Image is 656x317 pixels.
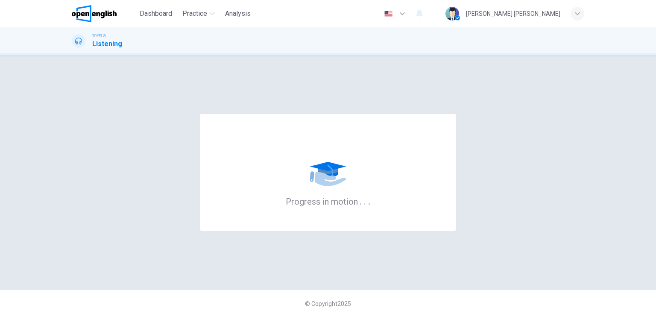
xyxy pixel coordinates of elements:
a: OpenEnglish logo [72,5,136,22]
h6: Progress in motion [286,196,371,207]
img: OpenEnglish logo [72,5,117,22]
span: Practice [182,9,207,19]
span: Analysis [225,9,251,19]
span: © Copyright 2025 [305,300,351,307]
h6: . [363,194,366,208]
h1: Listening [92,39,122,49]
button: Practice [179,6,218,21]
div: [PERSON_NAME] [PERSON_NAME] [466,9,560,19]
button: Analysis [222,6,254,21]
span: Dashboard [140,9,172,19]
span: TOEFL® [92,33,106,39]
img: en [383,11,394,17]
h6: . [359,194,362,208]
button: Dashboard [136,6,176,21]
img: Profile picture [445,7,459,21]
h6: . [368,194,371,208]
